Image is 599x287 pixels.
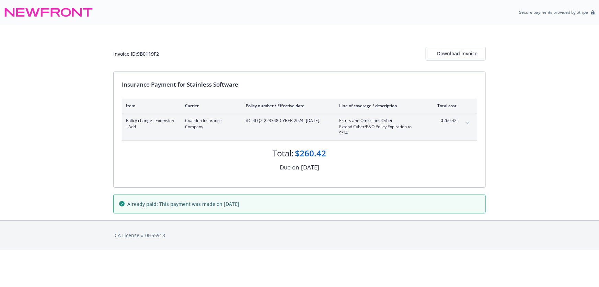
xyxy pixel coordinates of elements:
div: Total: [273,147,294,159]
div: Item [126,103,174,109]
div: Total cost [431,103,457,109]
div: Policy number / Effective date [246,103,328,109]
div: Carrier [185,103,235,109]
div: [DATE] [301,163,319,172]
span: Extend Cyber/E&O Policy Expiration to 9/14 [339,124,420,136]
div: Download Invoice [437,47,474,60]
div: Due on [280,163,299,172]
div: Line of coverage / description [339,103,420,109]
span: Policy change - Extension - Add [126,118,174,130]
span: $260.42 [431,118,457,124]
div: CA License # 0H55918 [115,232,484,239]
span: Already paid: This payment was made on [DATE] [127,200,239,208]
span: Coalition Insurance Company [185,118,235,130]
div: Invoice ID: 9B0119F2 [113,50,159,57]
button: expand content [462,118,473,129]
span: #C-4LQ2-223348-CYBER-2024 - [DATE] [246,118,328,124]
p: Secure payments provided by Stripe [519,9,588,15]
span: Errors and Omissions CyberExtend Cyber/E&O Policy Expiration to 9/14 [339,118,420,136]
span: Errors and Omissions Cyber [339,118,420,124]
div: $260.42 [295,147,326,159]
div: Insurance Payment for Stainless Software [122,80,477,89]
div: Policy change - Extension - AddCoalition Insurance Company#C-4LQ2-223348-CYBER-2024- [DATE]Errors... [122,113,477,140]
button: Download Invoice [426,47,486,60]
